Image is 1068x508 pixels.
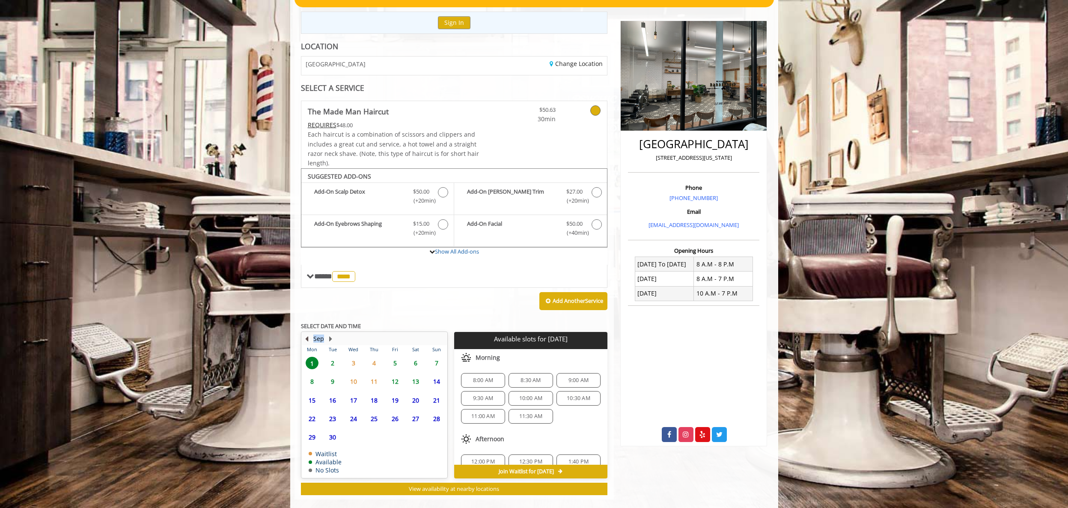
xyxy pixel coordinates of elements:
b: LOCATION [301,41,338,51]
td: Select day14 [426,372,447,391]
span: Join Waitlist for [DATE] [499,468,554,475]
label: Add-On Beard Trim [458,187,603,207]
td: No Slots [309,467,342,473]
td: Select day29 [302,428,322,446]
td: Select day3 [343,354,363,372]
span: 11:30 AM [519,413,543,420]
div: 12:00 PM [461,454,505,469]
b: Add-On Eyebrows Shaping [314,219,405,237]
td: Select day21 [426,391,447,409]
th: Thu [364,345,384,354]
img: morning slots [461,353,471,363]
a: Change Location [550,60,603,68]
div: 10:00 AM [509,391,553,406]
button: Add AnotherService [539,292,607,310]
button: Next Month [327,334,334,344]
td: Select day18 [364,391,384,409]
span: 30min [505,114,556,124]
td: Select day24 [343,409,363,428]
span: 13 [409,375,422,388]
div: 8:00 AM [461,373,505,388]
img: afternoon slots [461,434,471,444]
h2: [GEOGRAPHIC_DATA] [630,138,757,150]
span: 10:30 AM [567,395,590,402]
span: (+40min ) [562,228,587,237]
b: Add-On [PERSON_NAME] Trim [467,187,558,205]
td: Select day5 [384,354,405,372]
a: $50.63 [505,101,556,124]
b: Add-On Scalp Detox [314,187,405,205]
span: $50.00 [413,187,429,196]
td: Select day8 [302,372,322,391]
td: Select day22 [302,409,322,428]
span: 12 [389,375,402,388]
span: 1:40 PM [568,458,589,465]
span: 30 [326,431,339,443]
th: Sat [405,345,426,354]
b: SUGGESTED ADD-ONS [308,172,371,180]
td: Select day15 [302,391,322,409]
span: 2 [326,357,339,369]
span: [GEOGRAPHIC_DATA] [306,61,366,67]
span: 27 [409,412,422,425]
td: Select day16 [322,391,343,409]
td: [DATE] To [DATE] [635,257,694,272]
td: Select day30 [322,428,343,446]
td: 8 A.M - 7 P.M [694,272,753,286]
div: 9:30 AM [461,391,505,406]
span: Morning [476,354,500,361]
p: [STREET_ADDRESS][US_STATE] [630,153,757,162]
td: [DATE] [635,286,694,301]
span: 11:00 AM [471,413,495,420]
b: Add-On Facial [467,219,558,237]
span: $27.00 [566,187,583,196]
span: View availability at nearby locations [409,485,499,493]
a: [PHONE_NUMBER] [669,194,718,202]
td: 10 A.M - 7 P.M [694,286,753,301]
div: 10:30 AM [556,391,601,406]
a: Show All Add-ons [435,248,479,255]
span: 8:30 AM [521,377,541,384]
span: (+20min ) [562,196,587,205]
span: $15.00 [413,219,429,228]
th: Tue [322,345,343,354]
td: Select day19 [384,391,405,409]
td: Select day1 [302,354,322,372]
span: 16 [326,394,339,406]
span: 6 [409,357,422,369]
span: 1 [306,357,318,369]
td: Select day25 [364,409,384,428]
span: 21 [430,394,443,406]
span: 14 [430,375,443,388]
td: Select day23 [322,409,343,428]
th: Mon [302,345,322,354]
span: Each haircut is a combination of scissors and clippers and includes a great cut and service, a ho... [308,130,479,167]
td: 8 A.M - 8 P.M [694,257,753,272]
a: [EMAIL_ADDRESS][DOMAIN_NAME] [649,221,739,229]
span: 17 [347,394,360,406]
span: 24 [347,412,360,425]
span: 5 [389,357,402,369]
span: (+20min ) [408,196,434,205]
label: Add-On Facial [458,219,603,239]
span: 15 [306,394,318,406]
td: Select day4 [364,354,384,372]
td: Select day12 [384,372,405,391]
label: Add-On Scalp Detox [306,187,449,207]
span: Afternoon [476,436,504,442]
button: Previous Month [303,334,310,344]
div: The Made Man Haircut Add-onS [301,168,608,248]
span: 10 [347,375,360,388]
span: (+20min ) [408,228,434,237]
td: Select day13 [405,372,426,391]
td: Select day20 [405,391,426,409]
td: Select day2 [322,354,343,372]
span: 12:30 PM [519,458,543,465]
span: 9:30 AM [473,395,493,402]
td: Select day7 [426,354,447,372]
th: Sun [426,345,447,354]
td: Select day10 [343,372,363,391]
span: 11 [368,375,381,388]
div: SELECT A SERVICE [301,84,608,92]
span: 9:00 AM [568,377,589,384]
